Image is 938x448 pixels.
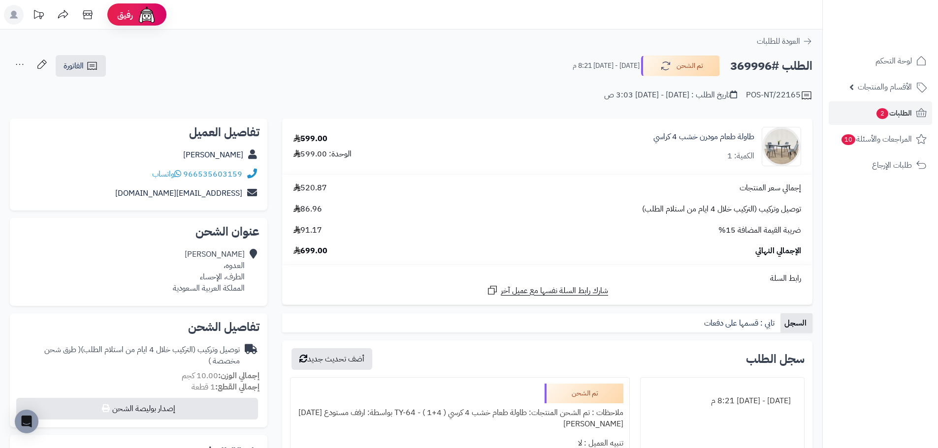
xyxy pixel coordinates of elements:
a: شارك رابط السلة نفسها مع عميل آخر [486,284,608,297]
span: لوحة التحكم [875,54,912,68]
div: ملاحظات : تم الشحن المنتجات: طاولة طعام خشب 4 كرسي ( 4+1 ) - TY-64 بواسطة: ارفف مستودع [DATE][PER... [296,403,623,434]
span: ( طرق شحن مخصصة ) [44,344,240,367]
small: 10.00 كجم [182,370,259,382]
span: المراجعات والأسئلة [841,132,912,146]
a: [EMAIL_ADDRESS][DOMAIN_NAME] [115,187,242,199]
div: تاريخ الطلب : [DATE] - [DATE] 3:03 ص [604,90,737,101]
a: 966535603159 [183,168,242,180]
a: طلبات الإرجاع [829,153,932,177]
strong: إجمالي القطع: [215,381,259,393]
div: [DATE] - [DATE] 8:21 م [647,391,798,411]
span: 91.17 [293,225,322,236]
div: الكمية: 1 [727,150,754,162]
span: 520.87 [293,182,327,194]
span: توصيل وتركيب (التركيب خلال 4 ايام من استلام الطلب) [642,204,801,215]
span: ضريبة القيمة المضافة 15% [718,225,801,236]
span: إجمالي سعر المنتجات [740,182,801,194]
span: 699.00 [293,245,327,257]
div: Open Intercom Messenger [15,410,38,433]
div: POS-NT/22165 [746,90,812,101]
button: تم الشحن [641,56,720,76]
span: العودة للطلبات [757,35,800,47]
span: طلبات الإرجاع [872,158,912,172]
a: السجل [780,313,812,333]
span: 2 [876,108,888,119]
a: تابي : قسمها على دفعات [700,313,780,333]
div: توصيل وتركيب (التركيب خلال 4 ايام من استلام الطلب) [18,344,240,367]
h3: سجل الطلب [746,353,805,365]
span: الفاتورة [64,60,84,72]
a: الفاتورة [56,55,106,77]
strong: إجمالي الوزن: [218,370,259,382]
span: الأقسام والمنتجات [858,80,912,94]
button: أضف تحديث جديد [291,348,372,370]
span: الطلبات [875,106,912,120]
div: [PERSON_NAME] العدوه، الطرف، الإحساء المملكة العربية السعودية [173,249,245,294]
a: لوحة التحكم [829,49,932,73]
div: الوحدة: 599.00 [293,149,352,160]
a: الطلبات2 [829,101,932,125]
img: logo-2.png [871,7,929,28]
span: 86.96 [293,204,322,215]
a: العودة للطلبات [757,35,812,47]
small: [DATE] - [DATE] 8:21 م [573,61,640,71]
a: [PERSON_NAME] [183,149,243,161]
span: شارك رابط السلة نفسها مع عميل آخر [501,285,608,297]
div: رابط السلة [286,273,809,284]
h2: الطلب #369996 [730,56,812,76]
div: تم الشحن [545,384,623,403]
span: رفيق [117,9,133,21]
img: ai-face.png [137,5,157,25]
div: 599.00 [293,133,327,145]
a: المراجعات والأسئلة10 [829,127,932,151]
h2: عنوان الشحن [18,226,259,238]
img: 1752669127-1-90x90.jpg [762,127,801,166]
span: 10 [841,134,855,145]
a: واتساب [152,168,181,180]
small: 1 قطعة [192,381,259,393]
button: إصدار بوليصة الشحن [16,398,258,419]
a: طاولة طعام مودرن خشب 4 كراسي [653,131,754,143]
span: الإجمالي النهائي [755,245,801,257]
h2: تفاصيل العميل [18,126,259,138]
h2: تفاصيل الشحن [18,321,259,333]
a: تحديثات المنصة [26,5,51,27]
